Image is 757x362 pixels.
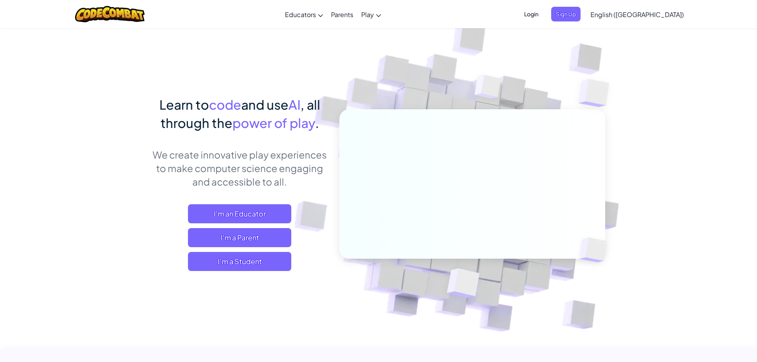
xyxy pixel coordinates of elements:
[209,97,241,112] span: code
[159,97,209,112] span: Learn to
[241,97,288,112] span: and use
[357,4,385,25] a: Play
[327,4,357,25] a: Parents
[427,252,498,317] img: Overlap cubes
[519,7,543,21] button: Login
[281,4,327,25] a: Educators
[188,228,291,247] a: I'm a Parent
[587,4,688,25] a: English ([GEOGRAPHIC_DATA])
[566,221,625,279] img: Overlap cubes
[361,10,374,19] span: Play
[188,204,291,223] a: I'm an Educator
[551,7,581,21] button: Sign Up
[232,115,315,131] span: power of play
[285,10,316,19] span: Educators
[590,10,684,19] span: English ([GEOGRAPHIC_DATA])
[188,252,291,271] button: I'm a Student
[75,6,145,22] img: CodeCombat logo
[563,60,631,127] img: Overlap cubes
[288,97,300,112] span: AI
[315,115,319,131] span: .
[459,59,517,118] img: Overlap cubes
[152,148,327,188] p: We create innovative play experiences to make computer science engaging and accessible to all.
